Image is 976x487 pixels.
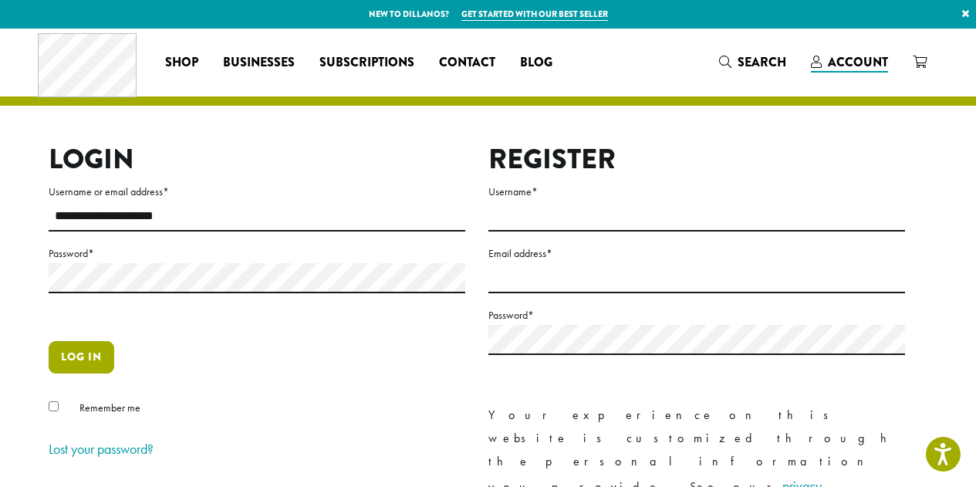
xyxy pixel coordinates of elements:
label: Username [488,182,905,201]
label: Password [488,306,905,325]
a: Lost your password? [49,440,154,458]
span: Contact [439,53,495,73]
label: Username or email address [49,182,465,201]
span: Shop [165,53,198,73]
label: Password [49,244,465,263]
span: Blog [520,53,552,73]
label: Email address [488,244,905,263]
h2: Register [488,143,905,176]
span: Subscriptions [319,53,414,73]
span: Search [738,53,786,71]
a: Search [707,49,799,75]
a: Get started with our best seller [461,8,608,21]
span: Remember me [79,401,140,414]
h2: Login [49,143,465,176]
a: Shop [153,50,211,75]
span: Account [828,53,888,71]
span: Businesses [223,53,295,73]
button: Log in [49,341,114,374]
